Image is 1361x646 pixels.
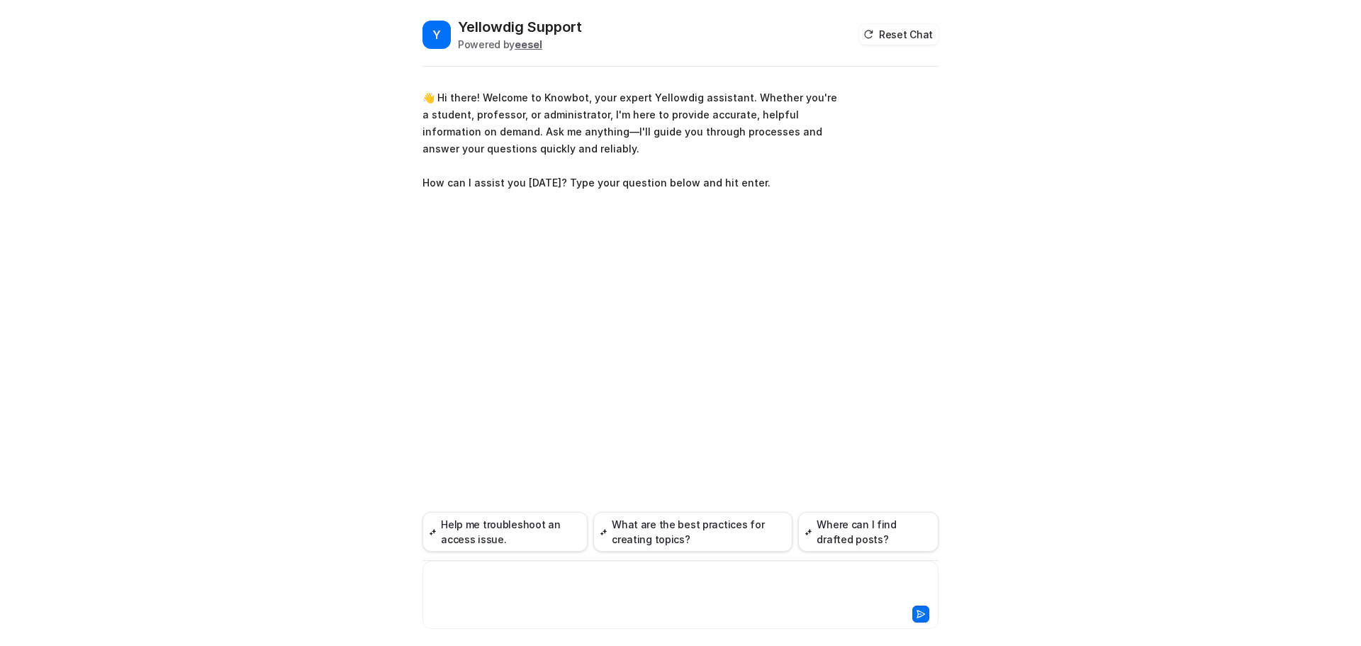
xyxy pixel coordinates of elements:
[515,38,542,50] b: eesel
[798,512,939,552] button: Where can I find drafted posts?
[458,17,582,37] h2: Yellowdig Support
[422,21,451,49] span: Y
[422,89,837,191] p: 👋 Hi there! Welcome to Knowbot, your expert Yellowdig assistant. Whether you're a student, profes...
[458,37,582,52] div: Powered by
[593,512,792,552] button: What are the best practices for creating topics?
[859,24,939,45] button: Reset Chat
[422,512,588,552] button: Help me troubleshoot an access issue.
